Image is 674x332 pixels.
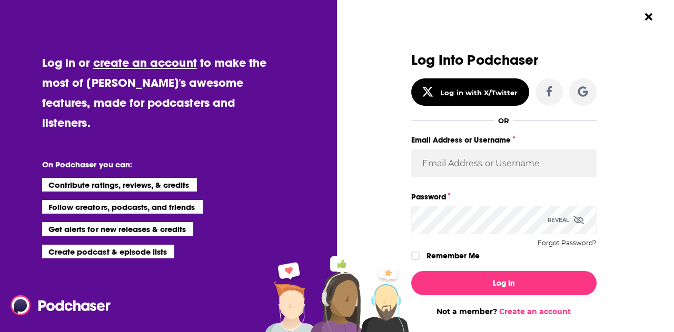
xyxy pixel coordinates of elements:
li: Get alerts for new releases & credits [42,222,193,236]
button: Close Button [639,7,659,27]
button: Log in with X/Twitter [411,78,529,106]
div: Reveal [548,206,584,234]
label: Email Address or Username [411,133,597,147]
a: Create an account [499,307,571,316]
button: Log In [411,271,597,295]
div: Log in with X/Twitter [440,88,518,97]
label: Password [411,190,597,204]
li: On Podchaser you can: [42,159,253,169]
div: Not a member? [411,307,597,316]
a: create an account [93,55,197,70]
input: Email Address or Username [411,149,597,177]
div: OR [498,116,509,125]
a: Podchaser - Follow, Share and Rate Podcasts [11,295,103,315]
li: Follow creators, podcasts, and friends [42,200,203,214]
li: Contribute ratings, reviews, & credits [42,178,197,192]
button: Forgot Password? [538,239,597,247]
img: Podchaser - Follow, Share and Rate Podcasts [11,295,112,315]
li: Create podcast & episode lists [42,245,174,258]
label: Remember Me [427,249,480,263]
h3: Log Into Podchaser [411,53,597,68]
